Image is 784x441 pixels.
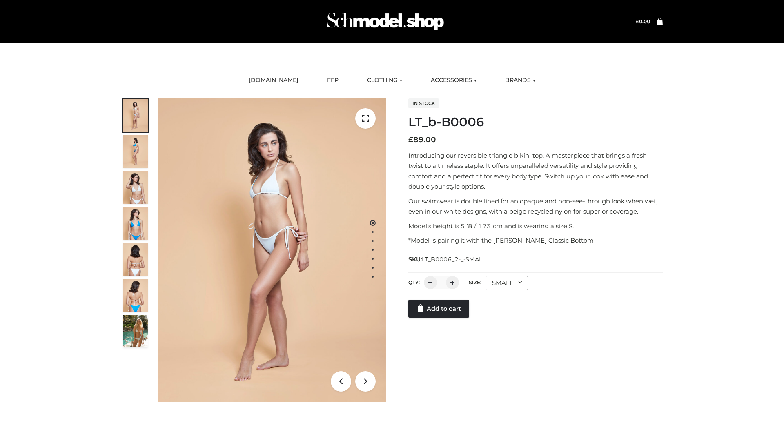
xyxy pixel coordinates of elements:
img: Schmodel Admin 964 [324,5,447,38]
span: £ [408,135,413,144]
span: LT_B0006_2-_-SMALL [422,256,486,263]
bdi: 89.00 [408,135,436,144]
img: ArielClassicBikiniTop_CloudNine_AzureSky_OW114ECO_3-scaled.jpg [123,171,148,204]
div: SMALL [486,276,528,290]
label: Size: [469,279,481,285]
a: [DOMAIN_NAME] [243,71,305,89]
span: SKU: [408,254,486,264]
span: In stock [408,98,439,108]
img: ArielClassicBikiniTop_CloudNine_AzureSky_OW114ECO_1 [158,98,386,402]
label: QTY: [408,279,420,285]
a: CLOTHING [361,71,408,89]
a: Add to cart [408,300,469,318]
img: ArielClassicBikiniTop_CloudNine_AzureSky_OW114ECO_1-scaled.jpg [123,99,148,132]
a: £0.00 [636,18,650,24]
bdi: 0.00 [636,18,650,24]
p: Our swimwear is double lined for an opaque and non-see-through look when wet, even in our white d... [408,196,663,217]
img: Arieltop_CloudNine_AzureSky2.jpg [123,315,148,347]
p: Introducing our reversible triangle bikini top. A masterpiece that brings a fresh twist to a time... [408,150,663,192]
a: BRANDS [499,71,541,89]
a: ACCESSORIES [425,71,483,89]
span: £ [636,18,639,24]
h1: LT_b-B0006 [408,115,663,129]
img: ArielClassicBikiniTop_CloudNine_AzureSky_OW114ECO_8-scaled.jpg [123,279,148,312]
img: ArielClassicBikiniTop_CloudNine_AzureSky_OW114ECO_4-scaled.jpg [123,207,148,240]
img: ArielClassicBikiniTop_CloudNine_AzureSky_OW114ECO_7-scaled.jpg [123,243,148,276]
img: ArielClassicBikiniTop_CloudNine_AzureSky_OW114ECO_2-scaled.jpg [123,135,148,168]
a: FFP [321,71,345,89]
p: Model’s height is 5 ‘8 / 173 cm and is wearing a size S. [408,221,663,232]
p: *Model is pairing it with the [PERSON_NAME] Classic Bottom [408,235,663,246]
